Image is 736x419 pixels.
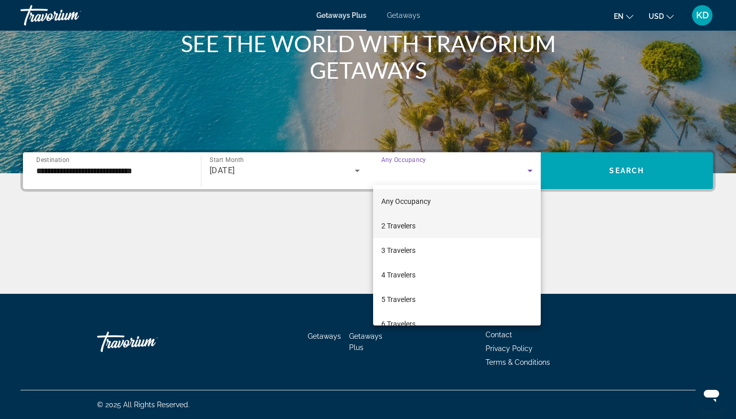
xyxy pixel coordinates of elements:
[695,378,728,411] iframe: Button to launch messaging window
[381,220,416,232] span: 2 Travelers
[381,197,431,205] span: Any Occupancy
[381,269,416,281] span: 4 Travelers
[381,318,416,330] span: 6 Travelers
[381,244,416,257] span: 3 Travelers
[381,293,416,306] span: 5 Travelers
